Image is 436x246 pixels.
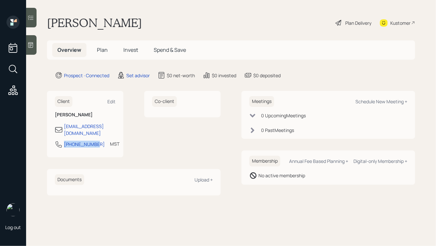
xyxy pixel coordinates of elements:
div: Kustomer [390,20,411,26]
h6: Client [55,96,72,107]
div: Plan Delivery [345,20,371,26]
span: Plan [97,46,108,53]
div: $0 invested [212,72,236,79]
h6: Meetings [249,96,274,107]
div: Upload + [195,177,213,183]
div: [EMAIL_ADDRESS][DOMAIN_NAME] [64,123,116,137]
div: Set advisor [126,72,150,79]
div: Log out [5,224,21,230]
div: [PHONE_NUMBER] [64,141,105,148]
div: Edit [107,98,116,105]
div: Schedule New Meeting + [355,98,407,105]
div: 0 Past Meeting s [261,127,294,134]
h1: [PERSON_NAME] [47,16,142,30]
h6: Co-client [152,96,177,107]
span: Invest [123,46,138,53]
h6: [PERSON_NAME] [55,112,116,118]
div: Prospect · Connected [64,72,109,79]
div: Annual Fee Based Planning + [289,158,348,164]
h6: Documents [55,174,84,185]
h6: Membership [249,156,280,166]
div: Digital-only Membership + [353,158,407,164]
span: Overview [57,46,81,53]
span: Spend & Save [154,46,186,53]
img: hunter_neumayer.jpg [7,203,20,216]
div: MST [110,140,119,147]
div: No active membership [258,172,305,179]
div: $0 net-worth [167,72,195,79]
div: $0 deposited [253,72,281,79]
div: 0 Upcoming Meeting s [261,112,306,119]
